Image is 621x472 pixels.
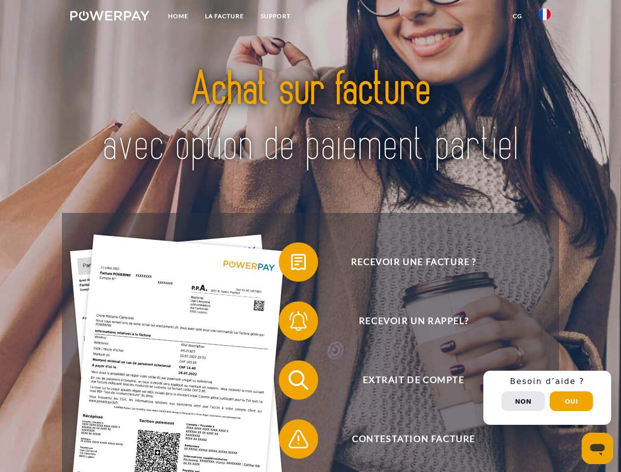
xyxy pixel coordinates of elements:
img: qb_bill.svg [286,250,311,274]
button: Extrait de compte [279,360,534,400]
iframe: Button to launch messaging window [582,433,613,464]
span: Recevoir une facture ? [293,242,534,282]
img: logo-powerpay-white.svg [70,11,149,21]
button: Contestation Facture [279,419,534,459]
span: Recevoir un rappel? [293,301,534,341]
img: qb_search.svg [286,368,311,392]
a: LA FACTURE [197,7,252,25]
img: qb_bell.svg [286,309,311,333]
a: Home [160,7,197,25]
h3: Besoin d’aide ? [489,377,605,386]
button: Oui [550,391,593,411]
a: Support [252,7,299,25]
img: qb_warning.svg [286,427,311,451]
a: CG [504,7,531,25]
span: Contestation Facture [293,419,534,459]
img: title-powerpay_fr.svg [94,47,527,188]
img: fr [539,8,551,20]
button: Recevoir une facture ? [279,242,534,282]
button: Non [502,391,545,411]
span: Extrait de compte [293,360,534,400]
div: Schnellhilfe [483,371,611,425]
button: Recevoir un rappel? [279,301,534,341]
